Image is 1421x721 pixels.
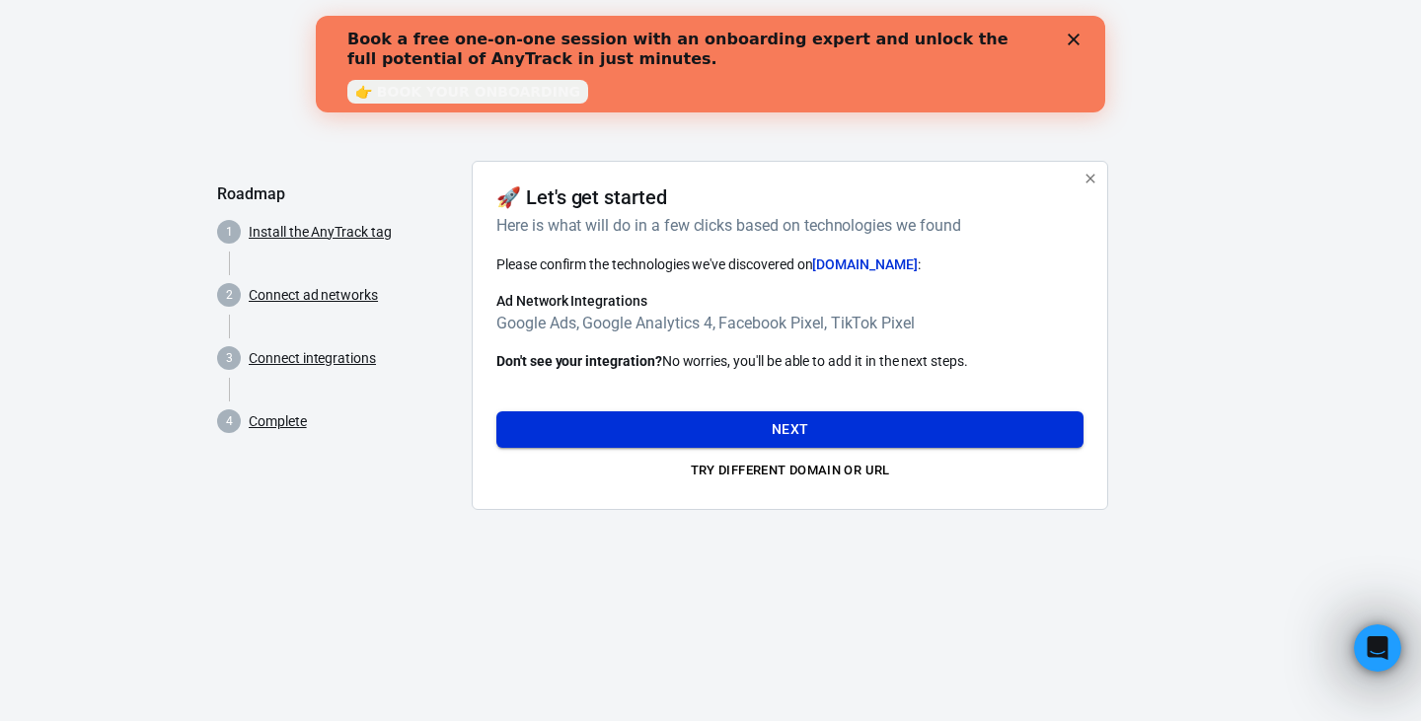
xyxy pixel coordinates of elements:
[316,16,1105,112] iframe: Intercom live chat banner
[226,225,233,239] text: 1
[496,213,1076,238] h6: Here is what will do in a few clicks based on technologies we found
[496,291,1084,311] h6: Ad Network Integrations
[217,184,456,204] h5: Roadmap
[226,351,233,365] text: 3
[249,285,378,306] a: Connect ad networks
[496,353,662,369] strong: Don't see your integration?
[226,288,233,302] text: 2
[249,411,307,432] a: Complete
[496,311,1084,335] h6: Google Ads, Google Analytics 4, Facebook Pixel, TikTok Pixel
[217,32,1204,66] div: AnyTrack
[226,414,233,428] text: 4
[1354,624,1401,672] iframe: Intercom live chat
[249,222,392,243] a: Install the AnyTrack tag
[249,348,376,369] a: Connect integrations
[752,18,772,30] div: Close
[496,351,1084,372] p: No worries, you'll be able to add it in the next steps.
[496,185,667,209] h4: 🚀 Let's get started
[496,411,1084,448] button: Next
[496,456,1084,486] button: Try different domain or url
[812,256,917,272] span: [DOMAIN_NAME]
[496,256,921,272] span: Please confirm the technologies we've discovered on :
